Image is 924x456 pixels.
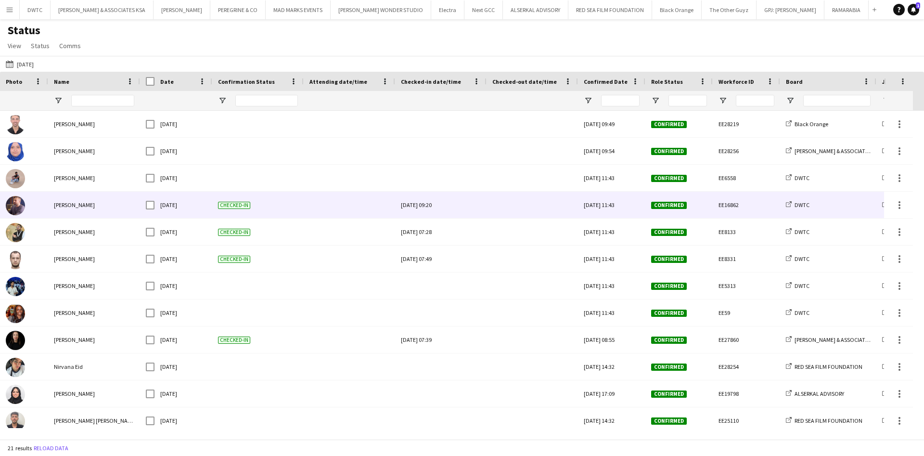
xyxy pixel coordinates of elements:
[27,39,53,52] a: Status
[31,41,50,50] span: Status
[882,78,907,85] span: Job Title
[824,0,869,19] button: RAMARABIA
[713,246,780,272] div: EE8331
[713,192,780,218] div: EE16862
[713,326,780,353] div: EE27860
[54,96,63,105] button: Open Filter Menu
[786,417,862,424] a: RED SEA FILM FOUNDATION
[6,142,25,161] img: Janna Khalaf
[401,78,461,85] span: Checked-in date/time
[713,165,780,191] div: EE6558
[218,202,250,209] span: Checked-in
[651,310,687,317] span: Confirmed
[578,407,645,434] div: [DATE] 14:32
[54,255,95,262] span: [PERSON_NAME]
[54,147,95,155] span: [PERSON_NAME]
[54,336,95,343] span: [PERSON_NAME]
[803,95,871,106] input: Board Filter Input
[235,95,298,106] input: Confirmation Status Filter Input
[401,219,481,245] div: [DATE] 07:28
[651,283,687,290] span: Confirmed
[54,201,95,208] span: [PERSON_NAME]
[401,192,481,218] div: [DATE] 09:20
[713,407,780,434] div: EE25110
[713,219,780,245] div: EE8133
[786,282,809,289] a: DWTC
[713,353,780,380] div: EE28254
[401,246,481,272] div: [DATE] 07:49
[6,331,25,350] img: Mariam Rohrle
[584,96,592,105] button: Open Filter Menu
[210,0,266,19] button: PEREGRINE & CO
[568,0,652,19] button: RED SEA FILM FOUNDATION
[719,96,727,105] button: Open Filter Menu
[154,326,212,353] div: [DATE]
[786,78,803,85] span: Board
[154,273,212,299] div: [DATE]
[6,277,25,296] img: Gustavo Collesi
[309,78,367,85] span: Attending date/time
[651,96,660,105] button: Open Filter Menu
[651,417,687,425] span: Confirmed
[6,115,25,134] img: Saif Saoudi
[786,201,809,208] a: DWTC
[154,353,212,380] div: [DATE]
[795,363,862,370] span: RED SEA FILM FOUNDATION
[651,391,687,398] span: Confirmed
[702,0,757,19] button: The Other Guyz
[786,96,795,105] button: Open Filter Menu
[6,250,25,269] img: Ilia Zaitsev
[218,337,250,344] span: Checked-in
[154,300,212,326] div: [DATE]
[578,138,645,164] div: [DATE] 09:54
[6,196,25,215] img: Faran Pervaiz
[401,326,481,353] div: [DATE] 07:39
[154,192,212,218] div: [DATE]
[160,78,174,85] span: Date
[71,95,134,106] input: Name Filter Input
[601,95,640,106] input: Confirmed Date Filter Input
[786,228,809,235] a: DWTC
[578,246,645,272] div: [DATE] 11:43
[54,363,83,370] span: Nirvana Eid
[786,390,844,397] a: ALSERKAL ADVISORY
[578,300,645,326] div: [DATE] 11:43
[266,0,331,19] button: MAD MARKS EVENTS
[154,380,212,407] div: [DATE]
[6,78,22,85] span: Photo
[218,256,250,263] span: Checked-in
[578,111,645,137] div: [DATE] 09:49
[651,202,687,209] span: Confirmed
[795,390,844,397] span: ALSERKAL ADVISORY
[713,138,780,164] div: EE28256
[795,417,862,424] span: RED SEA FILM FOUNDATION
[786,174,809,182] a: DWTC
[668,95,707,106] input: Role Status Filter Input
[651,229,687,236] span: Confirmed
[54,174,95,182] span: [PERSON_NAME]
[652,0,702,19] button: Black Orange
[154,407,212,434] div: [DATE]
[719,78,754,85] span: Workforce ID
[908,4,919,15] a: 1
[464,0,503,19] button: Next GCC
[578,273,645,299] div: [DATE] 11:43
[713,380,780,407] div: EE19798
[431,0,464,19] button: Electra
[6,358,25,377] img: Nirvana Eid
[578,192,645,218] div: [DATE] 11:43
[154,246,212,272] div: [DATE]
[51,0,154,19] button: [PERSON_NAME] & ASSOCIATES KSA
[651,337,687,344] span: Confirmed
[54,120,95,128] span: [PERSON_NAME]
[4,58,36,70] button: [DATE]
[916,2,920,9] span: 1
[54,78,69,85] span: Name
[795,120,828,128] span: Black Orange
[786,363,862,370] a: RED SEA FILM FOUNDATION
[786,309,809,316] a: DWTC
[154,219,212,245] div: [DATE]
[6,385,25,404] img: Ekram Balgosoon
[503,0,568,19] button: ALSERKAL ADVISORY
[757,0,824,19] button: GPJ: [PERSON_NAME]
